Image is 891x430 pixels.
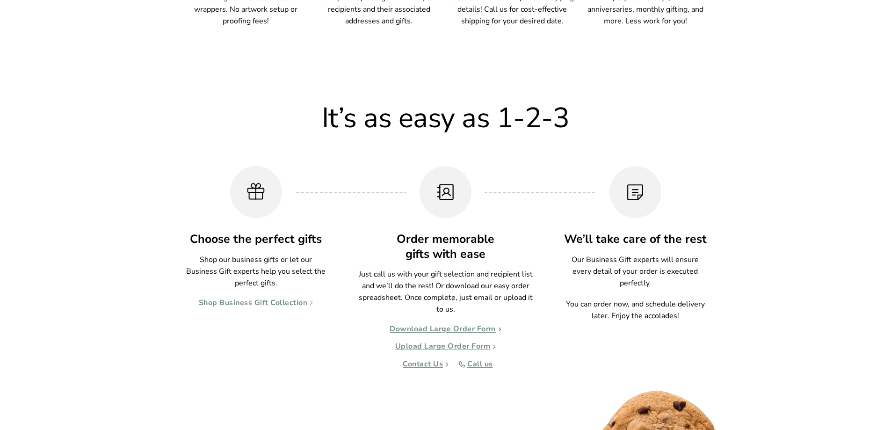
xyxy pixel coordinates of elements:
[563,232,708,247] h3: We’ll take care of the rest
[245,182,267,203] img: Choose the perfect gifts
[395,342,496,351] a: Upload Large Order Form
[458,360,498,369] a: Call us
[184,232,328,247] h3: Choose the perfect gifts
[358,232,533,261] h3: Order memorable gifts with ease
[184,254,328,289] p: Shop our business gifts or let our Business Gift experts help you select the perfect gifts.
[435,182,456,203] img: Order memorable gifts with ease
[624,182,646,203] img: We’ll take care of the rest
[184,102,708,133] h2: It’s as easy as 1-2-3
[390,325,501,334] a: Download Large Order Form
[199,299,313,308] a: Shop Business Gift Collection
[563,299,708,322] p: You can order now, and schedule delivery later. Enjoy the accolades!
[403,360,449,369] a: Contact Us
[358,269,533,315] p: Just call us with your gift selection and recipient list and we’ll do the rest! Or download our e...
[563,254,708,289] p: Our Business Gift experts will ensure every detail of your order is executed perfectly.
